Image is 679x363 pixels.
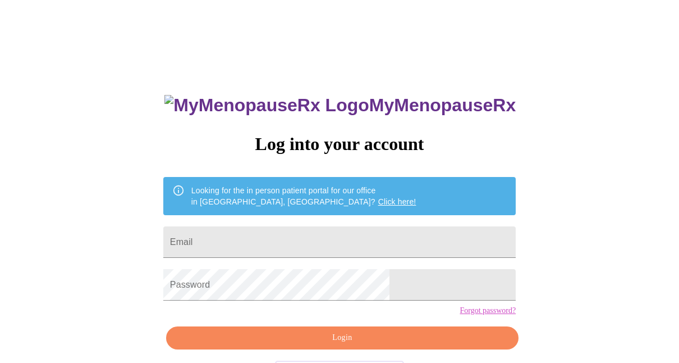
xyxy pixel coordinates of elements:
[378,197,416,206] a: Click here!
[164,95,369,116] img: MyMenopauseRx Logo
[179,331,506,345] span: Login
[163,134,516,155] h3: Log into your account
[191,180,416,212] div: Looking for the in person patient portal for our office in [GEOGRAPHIC_DATA], [GEOGRAPHIC_DATA]?
[460,306,516,315] a: Forgot password?
[166,326,519,350] button: Login
[164,95,516,116] h3: MyMenopauseRx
